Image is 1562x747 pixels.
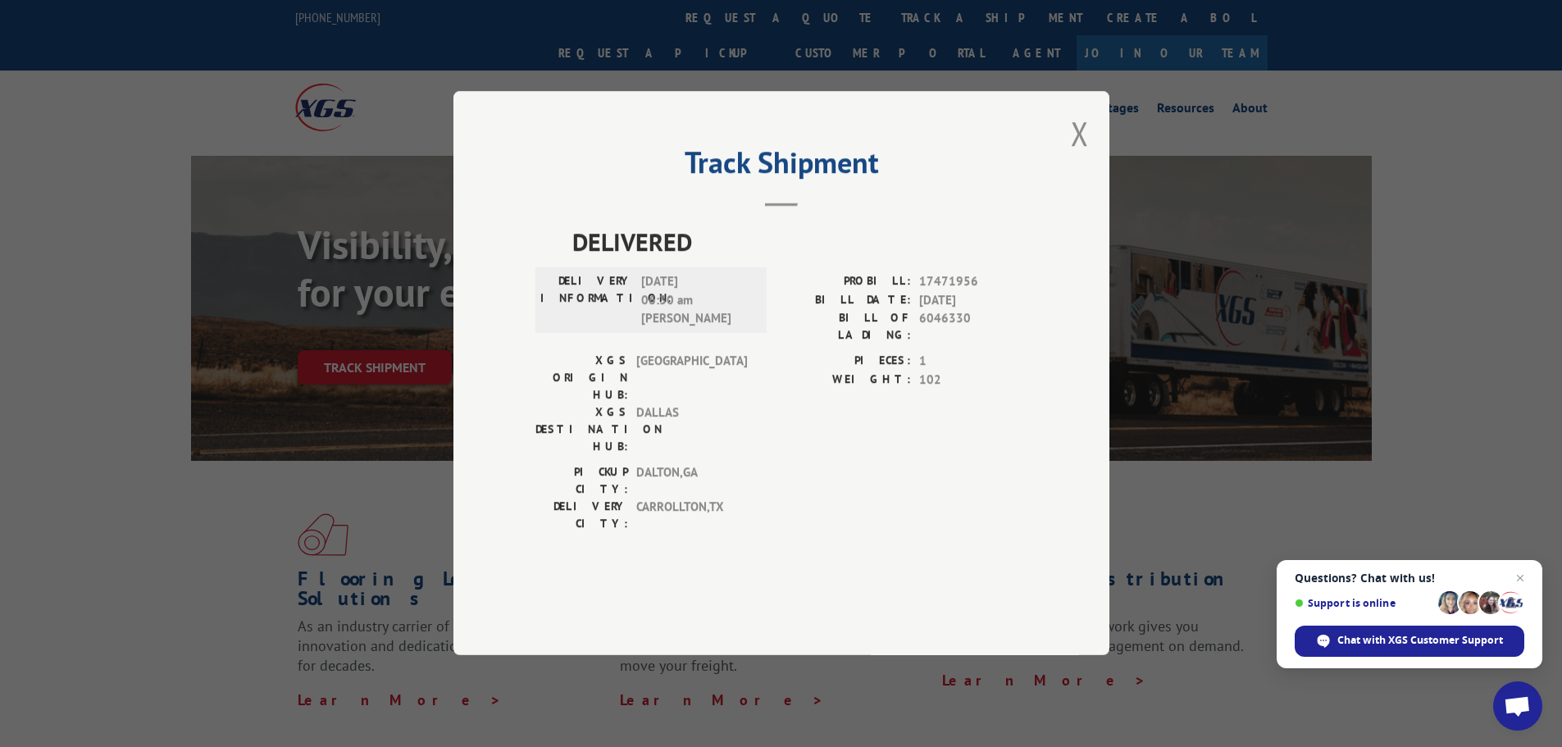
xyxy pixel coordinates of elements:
[535,353,628,404] label: XGS ORIGIN HUB:
[636,464,747,499] span: DALTON , GA
[919,291,1027,310] span: [DATE]
[781,273,911,292] label: PROBILL:
[919,273,1027,292] span: 17471956
[781,291,911,310] label: BILL DATE:
[781,371,911,389] label: WEIGHT:
[781,310,911,344] label: BILL OF LADING:
[636,353,747,404] span: [GEOGRAPHIC_DATA]
[535,464,628,499] label: PICKUP CITY:
[641,273,752,329] span: [DATE] 06:30 am [PERSON_NAME]
[1510,568,1530,588] span: Close chat
[919,310,1027,344] span: 6046330
[540,273,633,329] label: DELIVERY INFORMATION:
[1493,681,1542,731] div: Open chat
[535,499,628,533] label: DELIVERY CITY:
[1295,626,1524,657] div: Chat with XGS Customer Support
[1295,597,1432,609] span: Support is online
[572,224,1027,261] span: DELIVERED
[1337,633,1503,648] span: Chat with XGS Customer Support
[1071,112,1089,155] button: Close modal
[781,353,911,371] label: PIECES:
[636,404,747,456] span: DALLAS
[1295,572,1524,585] span: Questions? Chat with us!
[535,404,628,456] label: XGS DESTINATION HUB:
[636,499,747,533] span: CARROLLTON , TX
[919,353,1027,371] span: 1
[535,151,1027,182] h2: Track Shipment
[919,371,1027,389] span: 102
